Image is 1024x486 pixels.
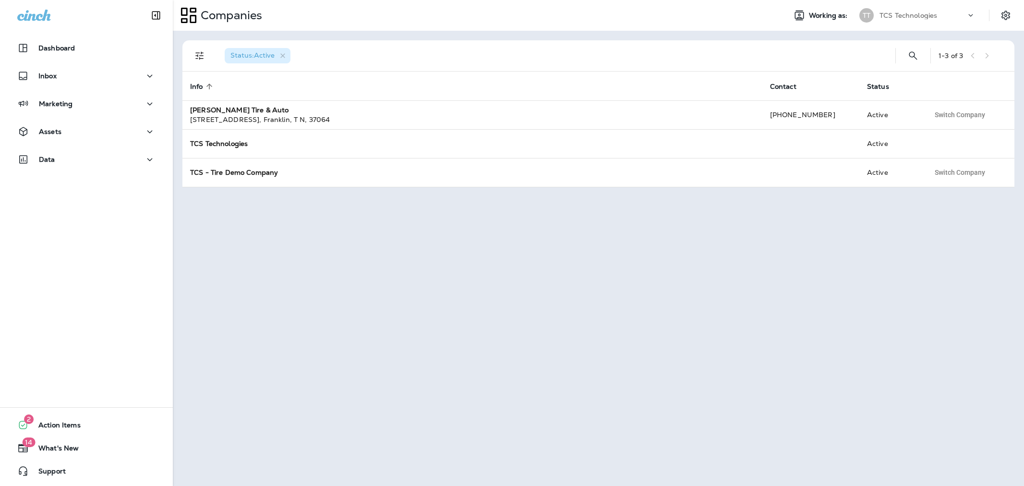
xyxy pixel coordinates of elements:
td: Active [859,100,922,129]
span: Support [29,467,66,479]
p: Marketing [39,100,72,108]
button: Marketing [10,94,163,113]
span: Switch Company [935,169,985,176]
span: Action Items [29,421,81,433]
button: Dashboard [10,38,163,58]
span: Contact [770,83,796,91]
button: Inbox [10,66,163,85]
span: Working as: [809,12,850,20]
button: Search Companies [904,46,923,65]
p: Inbox [38,72,57,80]
button: Support [10,462,163,481]
button: Data [10,150,163,169]
td: [PHONE_NUMBER] [762,100,859,129]
strong: [PERSON_NAME] Tire & Auto [190,106,289,114]
td: Active [859,129,922,158]
span: Status [867,82,902,91]
p: Data [39,156,55,163]
button: 14What's New [10,438,163,458]
div: Status:Active [225,48,290,63]
div: 1 - 3 of 3 [939,52,963,60]
div: [STREET_ADDRESS] , Franklin , T N , 37064 [190,115,755,124]
span: Status : Active [230,51,275,60]
button: Switch Company [929,108,990,122]
p: Dashboard [38,44,75,52]
td: Active [859,158,922,187]
p: Companies [197,8,262,23]
button: Collapse Sidebar [143,6,169,25]
strong: TCS Technologies [190,139,248,148]
span: Info [190,82,216,91]
span: Status [867,83,889,91]
span: What's New [29,444,79,456]
span: 14 [22,437,35,447]
p: Assets [39,128,61,135]
span: Contact [770,82,809,91]
span: Switch Company [935,111,985,118]
button: Switch Company [929,165,990,180]
button: Filters [190,46,209,65]
p: TCS Technologies [879,12,937,19]
span: 2 [24,414,34,424]
div: TT [859,8,874,23]
button: 2Action Items [10,415,163,435]
strong: TCS - Tire Demo Company [190,168,278,177]
button: Assets [10,122,163,141]
button: Settings [997,7,1014,24]
span: Info [190,83,203,91]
